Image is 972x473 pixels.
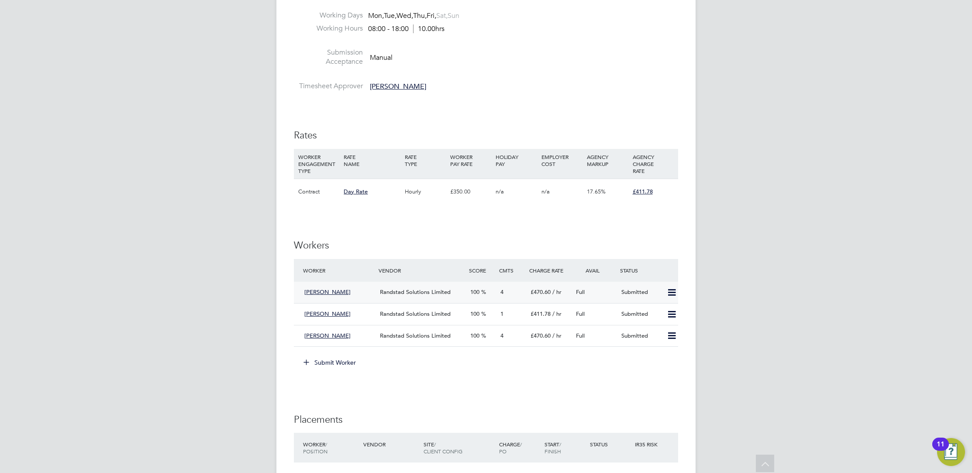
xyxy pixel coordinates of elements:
span: Sat, [436,11,448,20]
span: [PERSON_NAME] [370,82,426,91]
div: HOLIDAY PAY [493,149,539,172]
div: £350.00 [448,179,493,204]
div: Cmts [497,262,527,278]
span: 4 [500,288,503,296]
span: / Client Config [424,441,462,455]
span: / Finish [545,441,561,455]
div: EMPLOYER COST [539,149,585,172]
label: Submission Acceptance [294,48,363,66]
div: Submitted [618,329,663,343]
span: 100 [470,332,479,339]
span: / hr [552,332,562,339]
span: [PERSON_NAME] [304,332,351,339]
div: Submitted [618,285,663,300]
span: [PERSON_NAME] [304,310,351,318]
span: Full [576,332,585,339]
span: n/a [541,188,550,195]
div: Submitted [618,307,663,321]
div: Status [588,436,633,452]
div: Charge [497,436,542,459]
div: Status [618,262,678,278]
h3: Placements [294,414,678,426]
div: Vendor [376,262,467,278]
div: Start [542,436,588,459]
div: AGENCY MARKUP [585,149,630,172]
span: Fri, [427,11,436,20]
span: / hr [552,288,562,296]
button: Open Resource Center, 11 new notifications [937,438,965,466]
div: Site [421,436,497,459]
span: Full [576,310,585,318]
span: 100 [470,310,479,318]
span: [PERSON_NAME] [304,288,351,296]
span: 17.65% [587,188,606,195]
span: 1 [500,310,503,318]
label: Working Days [294,11,363,20]
div: AGENCY CHARGE RATE [631,149,676,179]
span: £470.60 [531,332,551,339]
span: 100 [470,288,479,296]
span: / Position [303,441,327,455]
span: Day Rate [344,188,368,195]
div: Charge Rate [527,262,572,278]
div: RATE NAME [341,149,402,172]
div: IR35 Risk [633,436,663,452]
span: / hr [552,310,562,318]
span: Tue, [384,11,396,20]
label: Working Hours [294,24,363,33]
div: RATE TYPE [403,149,448,172]
div: Vendor [361,436,421,452]
span: Manual [370,53,393,62]
span: Sun [448,11,459,20]
button: Submit Worker [297,356,363,369]
div: WORKER PAY RATE [448,149,493,172]
div: WORKER ENGAGEMENT TYPE [296,149,341,179]
label: Timesheet Approver [294,82,363,91]
span: / PO [499,441,522,455]
span: Full [576,288,585,296]
span: Randstad Solutions Limited [380,332,451,339]
h3: Rates [294,129,678,142]
div: Avail [572,262,618,278]
span: 10.00hrs [413,24,445,33]
div: Hourly [403,179,448,204]
div: Worker [301,436,361,459]
span: 4 [500,332,503,339]
div: 08:00 - 18:00 [368,24,445,34]
div: Contract [296,179,341,204]
div: Score [467,262,497,278]
span: Randstad Solutions Limited [380,288,451,296]
span: Mon, [368,11,384,20]
span: £411.78 [531,310,551,318]
h3: Workers [294,239,678,252]
div: 11 [937,444,944,456]
span: n/a [496,188,504,195]
div: Worker [301,262,376,278]
span: Randstad Solutions Limited [380,310,451,318]
span: Wed, [396,11,413,20]
span: Thu, [413,11,427,20]
span: £411.78 [633,188,653,195]
span: £470.60 [531,288,551,296]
